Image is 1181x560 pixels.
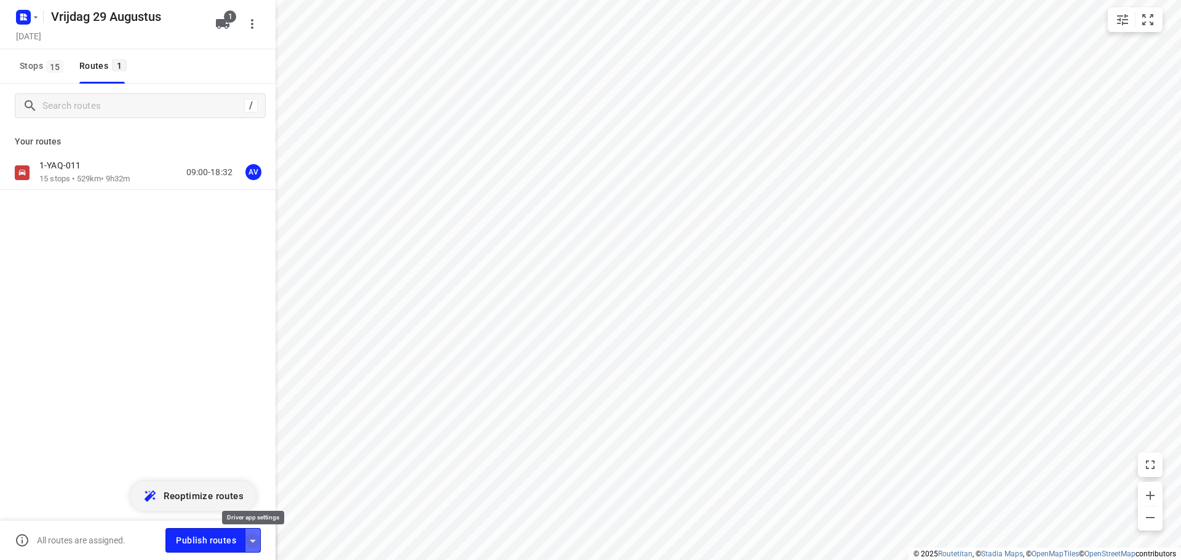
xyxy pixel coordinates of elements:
[938,550,972,558] a: Routetitan
[176,533,236,548] span: Publish routes
[913,550,1176,558] li: © 2025 , © , © © contributors
[39,160,88,171] p: 1-YAQ-011
[241,160,266,184] button: AV
[164,488,244,504] span: Reoptimize routes
[1135,7,1160,32] button: Fit zoom
[1108,7,1163,32] div: small contained button group
[1032,550,1079,558] a: OpenMapTiles
[37,535,125,545] p: All routes are assigned.
[130,481,256,511] button: Reoptimize routes
[224,10,236,23] span: 1
[1110,7,1135,32] button: Map settings
[112,59,127,71] span: 1
[165,528,245,552] button: Publish routes
[42,97,244,116] input: Search routes
[186,166,233,179] p: 09:00-18:32
[20,58,67,74] span: Stops
[15,135,261,148] p: Your routes
[39,173,130,185] p: 15 stops • 529km • 9h32m
[981,550,1023,558] a: Stadia Maps
[210,12,235,36] button: 1
[11,29,46,43] h5: [DATE]
[240,12,264,36] button: More
[79,58,130,74] div: Routes
[1084,550,1135,558] a: OpenStreetMap
[46,7,205,26] h5: Rename
[47,60,63,73] span: 15
[244,99,258,112] div: /
[245,164,261,180] div: AV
